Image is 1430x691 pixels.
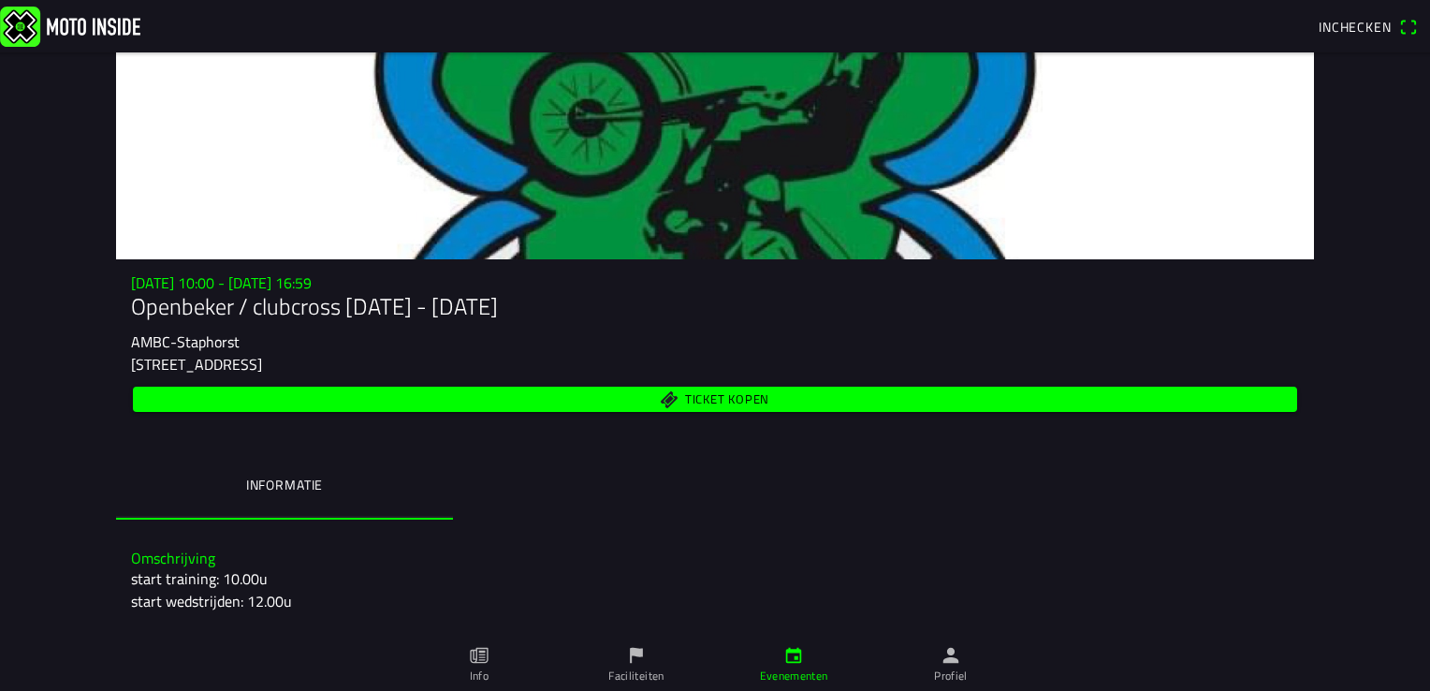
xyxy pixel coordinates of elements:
[941,645,961,666] ion-icon: person
[469,645,489,666] ion-icon: paper
[934,668,968,684] ion-label: Profiel
[131,331,240,353] ion-text: AMBC-Staphorst
[131,274,1299,292] h3: [DATE] 10:00 - [DATE] 16:59
[470,668,489,684] ion-label: Info
[131,353,262,375] ion-text: [STREET_ADDRESS]
[131,293,1299,320] h1: Openbeker / clubcross [DATE] - [DATE]
[685,394,769,406] span: Ticket kopen
[131,550,1299,567] h3: Omschrijving
[783,645,804,666] ion-icon: calendar
[1309,10,1426,42] a: Incheckenqr scanner
[608,668,664,684] ion-label: Faciliteiten
[246,475,323,495] ion-label: Informatie
[1319,17,1392,37] span: Inchecken
[626,645,647,666] ion-icon: flag
[760,668,828,684] ion-label: Evenementen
